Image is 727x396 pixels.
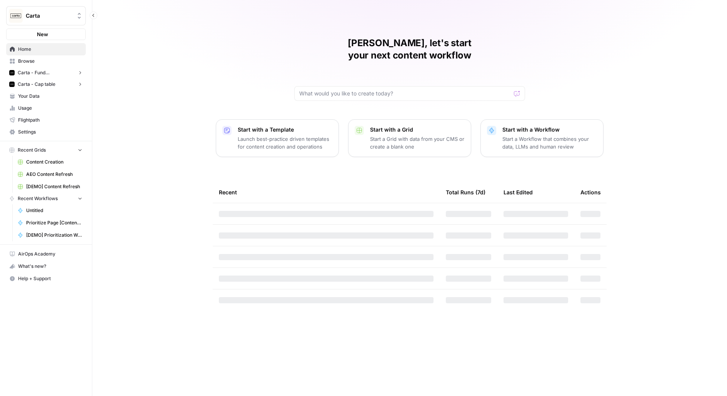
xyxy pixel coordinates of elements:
[26,183,82,190] span: [DEMO] Content Refresh
[446,182,485,203] div: Total Runs (7d)
[6,6,86,25] button: Workspace: Carta
[370,135,465,150] p: Start a Grid with data from your CMS or create a blank one
[18,69,74,76] span: Carta - Fund Administration
[14,229,86,241] a: [DEMO] Prioritization Workflow for creation
[18,147,46,154] span: Recent Grids
[6,79,86,90] button: Carta - Cap table
[348,119,471,157] button: Start with a GridStart a Grid with data from your CMS or create a blank one
[6,43,86,55] a: Home
[26,171,82,178] span: AEO Content Refresh
[6,67,86,79] button: Carta - Fund Administration
[9,70,15,75] img: c35yeiwf0qjehltklbh57st2xhbo
[6,102,86,114] a: Usage
[216,119,339,157] button: Start with a TemplateLaunch best-practice driven templates for content creation and operations
[504,182,533,203] div: Last Edited
[9,82,15,87] img: c35yeiwf0qjehltklbh57st2xhbo
[26,219,82,226] span: Prioritize Page [Content Refresh]
[9,9,23,23] img: Carta Logo
[6,90,86,102] a: Your Data
[6,193,86,204] button: Recent Workflows
[26,12,72,20] span: Carta
[18,251,82,257] span: AirOps Academy
[14,180,86,193] a: [DEMO] Content Refresh
[502,135,597,150] p: Start a Workflow that combines your data, LLMs and human review
[6,260,86,272] button: What's new?
[580,182,601,203] div: Actions
[299,90,511,97] input: What would you like to create today?
[18,195,58,202] span: Recent Workflows
[14,217,86,229] a: Prioritize Page [Content Refresh]
[6,272,86,285] button: Help + Support
[238,135,332,150] p: Launch best-practice driven templates for content creation and operations
[6,114,86,126] a: Flightpath
[6,55,86,67] a: Browse
[7,261,85,272] div: What's new?
[14,156,86,168] a: Content Creation
[238,126,332,134] p: Start with a Template
[370,126,465,134] p: Start with a Grid
[6,144,86,156] button: Recent Grids
[480,119,604,157] button: Start with a WorkflowStart a Workflow that combines your data, LLMs and human review
[18,129,82,135] span: Settings
[294,37,525,62] h1: [PERSON_NAME], let's start your next content workflow
[37,30,48,38] span: New
[26,232,82,239] span: [DEMO] Prioritization Workflow for creation
[18,105,82,112] span: Usage
[18,58,82,65] span: Browse
[502,126,597,134] p: Start with a Workflow
[26,159,82,165] span: Content Creation
[6,126,86,138] a: Settings
[26,207,82,214] span: Untitled
[6,248,86,260] a: AirOps Academy
[219,182,434,203] div: Recent
[6,28,86,40] button: New
[18,93,82,100] span: Your Data
[14,204,86,217] a: Untitled
[18,81,55,88] span: Carta - Cap table
[18,117,82,124] span: Flightpath
[14,168,86,180] a: AEO Content Refresh
[18,46,82,53] span: Home
[18,275,82,282] span: Help + Support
